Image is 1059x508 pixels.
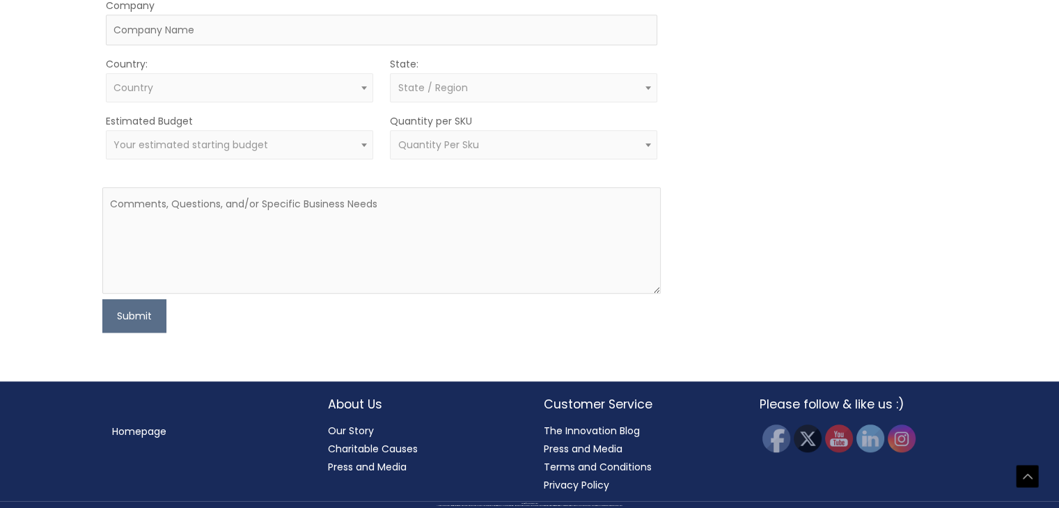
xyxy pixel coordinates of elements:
[24,503,1035,505] div: Copyright © 2025
[390,57,418,71] label: State:
[328,424,374,438] a: Our Story
[112,422,300,440] nav: Menu
[398,138,478,152] span: Quantity Per Sku
[760,395,948,413] h2: Please follow & like us :)
[328,460,407,474] a: Press and Media
[112,424,166,438] a: Homepage
[398,81,467,95] span: State / Region
[328,422,516,476] nav: About Us
[328,442,418,456] a: Charitable Causes
[102,299,166,333] button: Submit
[544,442,622,456] a: Press and Media
[106,15,657,45] input: Company Name
[106,57,148,71] label: Country:
[113,81,153,95] span: Country
[390,114,472,128] label: Quantity per SKU
[544,395,732,413] h2: Customer Service
[328,395,516,413] h2: About Us
[24,505,1035,507] div: All material on this Website, including design, text, images, logos and sounds, are owned by Cosm...
[794,424,822,452] img: Twitter
[762,424,790,452] img: Facebook
[544,460,652,474] a: Terms and Conditions
[544,422,732,494] nav: Customer Service
[544,478,609,492] a: Privacy Policy
[106,114,193,128] label: Estimated Budget
[113,138,268,152] span: Your estimated starting budget
[544,424,640,438] a: The Innovation Blog
[529,503,538,504] span: Cosmetic Solutions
